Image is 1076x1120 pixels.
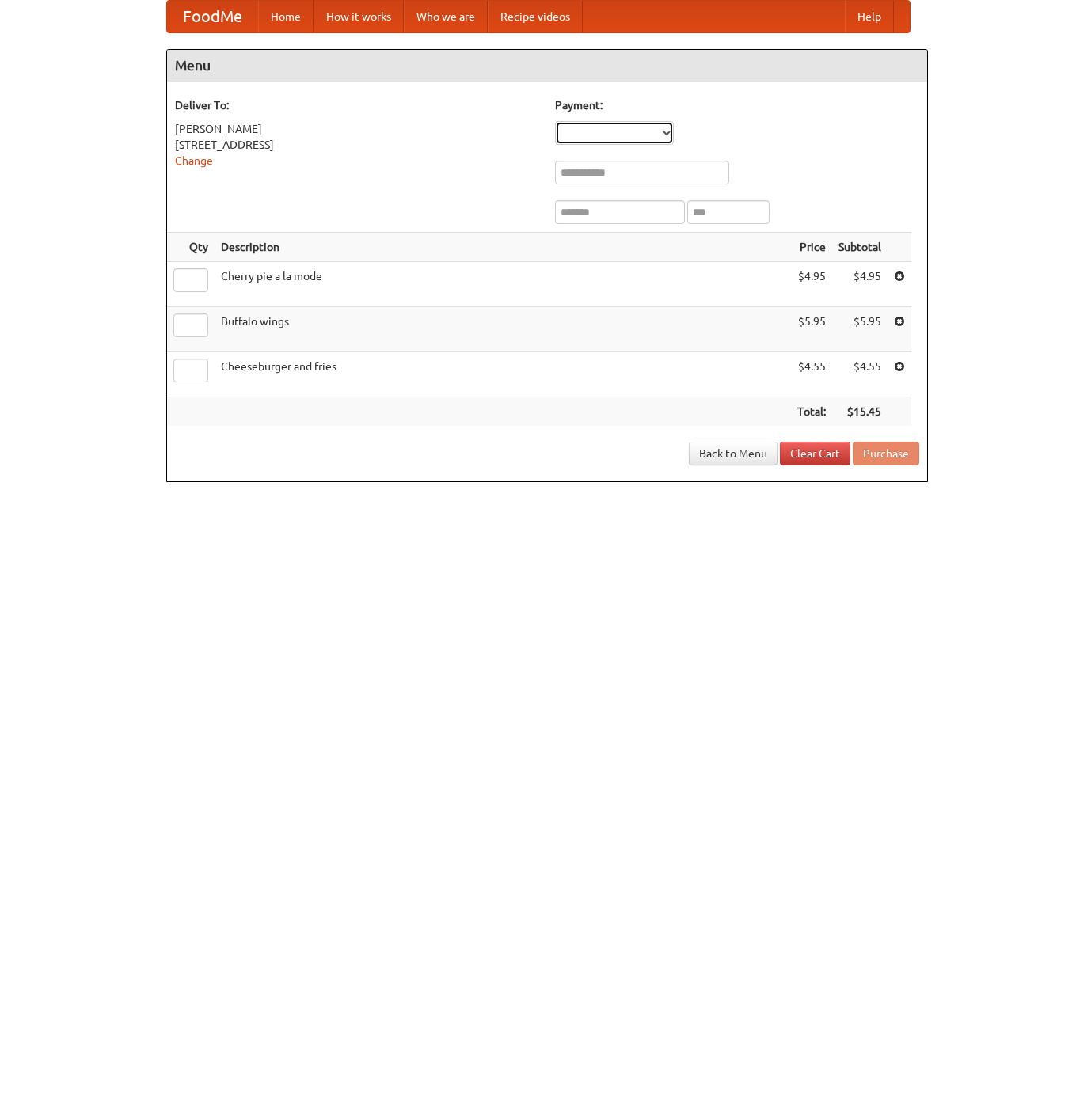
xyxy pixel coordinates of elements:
[791,352,832,397] td: $4.55
[404,1,488,32] a: Who we are
[832,352,888,397] td: $4.55
[215,262,791,307] td: Cherry pie a la mode
[791,397,832,427] th: Total:
[832,397,888,427] th: $15.45
[258,1,314,32] a: Home
[167,233,215,262] th: Qty
[689,442,778,465] a: Back to Menu
[832,307,888,352] td: $5.95
[167,1,258,32] a: FoodMe
[780,442,850,465] a: Clear Cart
[215,352,791,397] td: Cheeseburger and fries
[167,50,927,82] h4: Menu
[215,307,791,352] td: Buffalo wings
[791,262,832,307] td: $4.95
[175,154,213,167] a: Change
[314,1,404,32] a: How it works
[791,307,832,352] td: $5.95
[215,233,791,262] th: Description
[832,262,888,307] td: $4.95
[175,137,539,153] div: [STREET_ADDRESS]
[791,233,832,262] th: Price
[488,1,583,32] a: Recipe videos
[175,121,539,137] div: [PERSON_NAME]
[845,1,894,32] a: Help
[832,233,888,262] th: Subtotal
[175,97,539,113] h5: Deliver To:
[853,442,919,465] button: Purchase
[555,97,919,113] h5: Payment:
